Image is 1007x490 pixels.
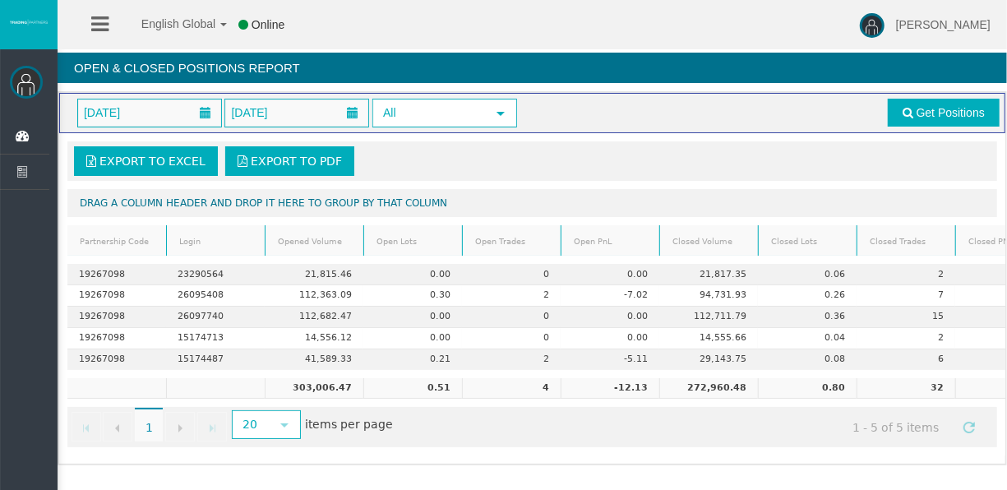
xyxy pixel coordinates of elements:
span: [PERSON_NAME] [896,18,991,31]
span: 1 [135,408,163,442]
td: 6 [857,349,955,370]
a: Closed Trades [860,230,954,252]
td: 26097740 [166,307,265,328]
a: Partnership Code [70,230,164,252]
td: 0.00 [561,328,659,349]
td: 21,817.35 [659,264,758,285]
td: 26095408 [166,285,265,307]
span: All [374,100,486,126]
td: -12.13 [561,378,659,400]
span: select [278,418,291,432]
td: 14,556.12 [265,328,363,349]
span: Go to the last page [206,422,219,435]
img: user-image [860,13,885,38]
td: 32 [857,378,955,400]
span: 20 [233,412,269,437]
a: Go to the previous page [103,412,132,441]
span: Export to Excel [99,155,206,168]
td: 19267098 [67,349,166,370]
td: 0.51 [363,378,462,400]
td: 112,363.09 [265,285,363,307]
a: Go to the next page [165,412,195,441]
div: Drag a column header and drop it here to group by that column [67,189,997,217]
td: 2 [462,349,561,370]
a: Closed Lots [761,230,855,252]
td: 112,682.47 [265,307,363,328]
img: logo.svg [8,19,49,25]
td: 14,555.66 [659,328,758,349]
td: 41,589.33 [265,349,363,370]
span: Go to the previous page [111,422,124,435]
td: 0.00 [363,328,462,349]
td: 0.30 [363,285,462,307]
td: 29,143.75 [659,349,758,370]
td: 15174487 [166,349,265,370]
span: English Global [120,17,215,30]
td: 19267098 [67,264,166,285]
td: 19267098 [67,285,166,307]
span: 1 - 5 of 5 items [838,412,954,442]
td: 94,731.93 [659,285,758,307]
td: 0.00 [363,307,462,328]
td: 19267098 [67,307,166,328]
a: Export to Excel [74,146,218,176]
a: Closed Volume [663,230,756,252]
span: Go to the first page [80,422,93,435]
span: Go to the next page [173,422,187,435]
td: 0.06 [758,264,857,285]
td: 7 [857,285,955,307]
td: 0.26 [758,285,857,307]
td: 0.08 [758,349,857,370]
td: 0.00 [561,307,659,328]
span: [DATE] [79,101,125,124]
td: 0.04 [758,328,857,349]
td: 21,815.46 [265,264,363,285]
span: Refresh [963,421,976,434]
td: 2 [857,328,955,349]
td: 0 [462,328,561,349]
span: Get Positions [917,106,985,119]
td: 4 [462,378,561,400]
td: 0 [462,264,561,285]
a: Export to PDF [225,146,354,176]
h4: Open & Closed Positions Report [58,53,1007,83]
a: Go to the last page [197,412,227,441]
a: Go to the first page [72,412,101,441]
td: -5.11 [561,349,659,370]
td: 15174713 [166,328,265,349]
td: 0.00 [561,264,659,285]
td: 15 [857,307,955,328]
td: 112,711.79 [659,307,758,328]
a: Open Lots [367,230,460,252]
td: 19267098 [67,328,166,349]
td: 2 [462,285,561,307]
td: 272,960.48 [659,378,758,400]
td: 23290564 [166,264,265,285]
td: 0.36 [758,307,857,328]
span: Export to PDF [251,155,342,168]
a: Login [169,230,263,252]
td: 2 [857,264,955,285]
a: Opened Volume [268,230,362,252]
td: -7.02 [561,285,659,307]
td: 303,006.47 [265,378,363,400]
a: Refresh [955,412,983,440]
td: 0.80 [758,378,857,400]
a: Open Trades [465,230,559,252]
span: [DATE] [226,101,272,124]
td: 0.00 [363,264,462,285]
span: Online [252,18,284,31]
span: select [494,107,507,120]
a: Open PnL [564,230,658,252]
td: 0 [462,307,561,328]
td: 0.21 [363,349,462,370]
span: items per page [228,412,393,439]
